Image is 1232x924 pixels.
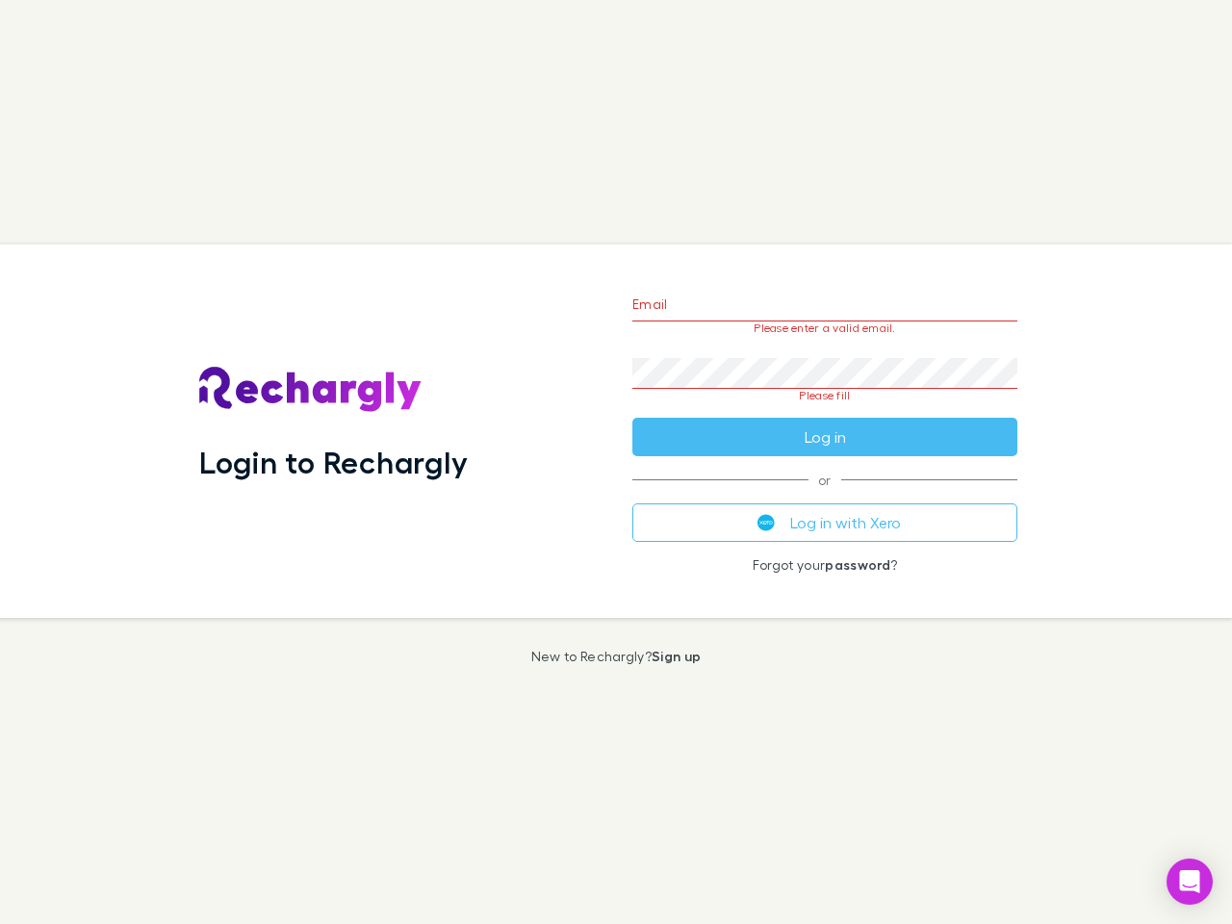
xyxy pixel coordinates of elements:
img: Xero's logo [757,514,775,531]
p: New to Rechargly? [531,649,702,664]
a: Sign up [652,648,701,664]
p: Forgot your ? [632,557,1017,573]
button: Log in with Xero [632,503,1017,542]
div: Open Intercom Messenger [1167,859,1213,905]
img: Rechargly's Logo [199,367,423,413]
p: Please enter a valid email. [632,321,1017,335]
p: Please fill [632,389,1017,402]
a: password [825,556,890,573]
span: or [632,479,1017,480]
button: Log in [632,418,1017,456]
h1: Login to Rechargly [199,444,468,480]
